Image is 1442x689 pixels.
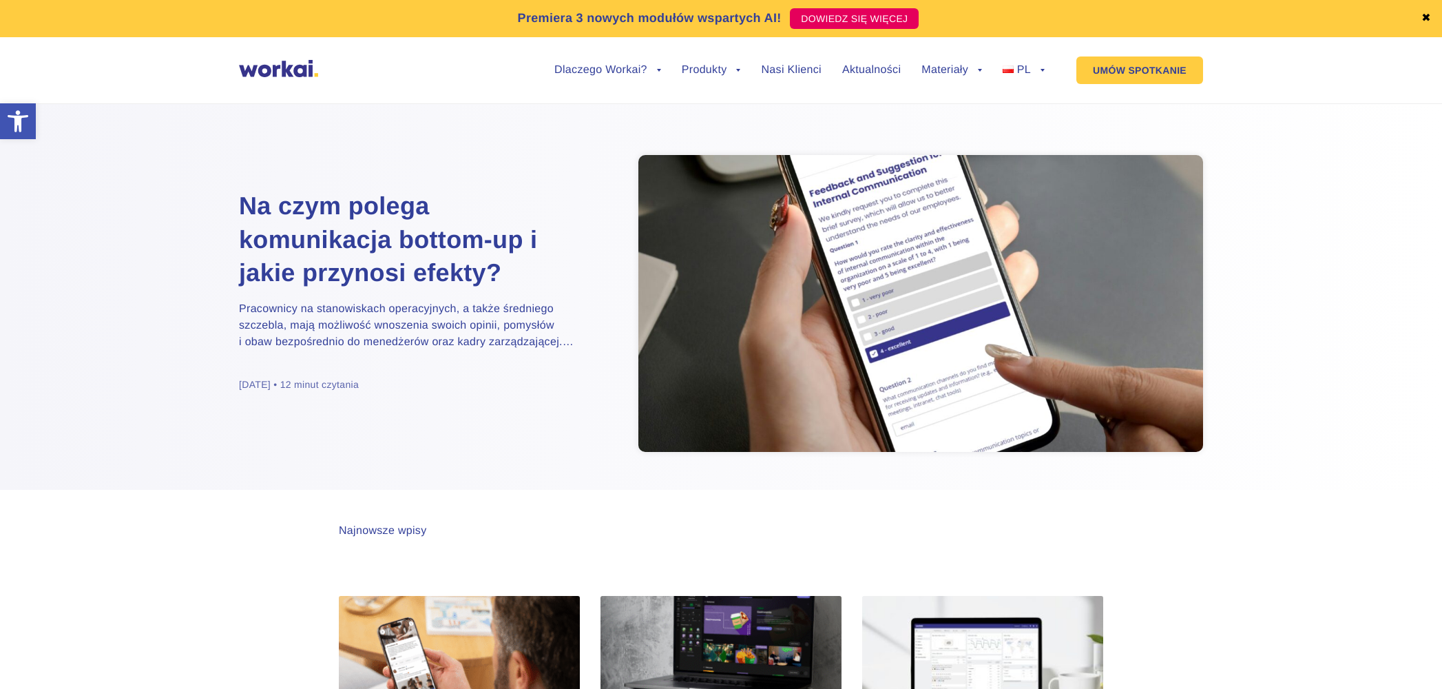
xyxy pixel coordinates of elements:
a: Aktualności [842,65,901,76]
a: Materiały [921,65,982,76]
a: Produkty [682,65,741,76]
a: Na czym polega komunikacja bottom-up i jakie przynosi efekty? [239,189,583,290]
div: Najnowsze wpisy [339,524,427,537]
div: [DATE] • 12 minut czytania [239,378,359,391]
p: Premiera 3 nowych modułów wspartych AI! [518,9,782,28]
a: ✖ [1421,13,1431,24]
a: Dlaczego Workai? [554,65,661,76]
span: PL [1017,64,1031,76]
a: DOWIEDZ SIĘ WIĘCEJ [790,8,919,29]
a: Nasi Klienci [761,65,821,76]
a: UMÓW SPOTKANIE [1076,56,1203,84]
p: Pracownicy na stanowiskach operacyjnych, a także średniego szczebla, mają możliwość wnoszenia swo... [239,301,583,351]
